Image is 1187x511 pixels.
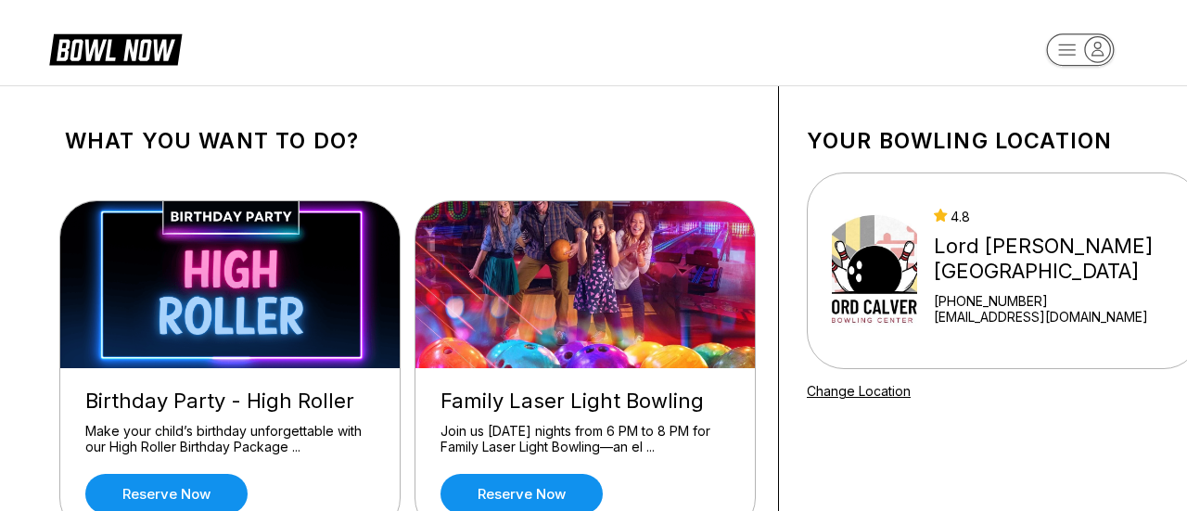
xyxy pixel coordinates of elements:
[440,389,730,414] div: Family Laser Light Bowling
[415,201,757,368] img: Family Laser Light Bowling
[807,383,911,399] a: Change Location
[60,201,402,368] img: Birthday Party - High Roller
[85,423,375,455] div: Make your child’s birthday unforgettable with our High Roller Birthday Package ...
[440,423,730,455] div: Join us [DATE] nights from 6 PM to 8 PM for Family Laser Light Bowling—an el ...
[832,201,917,340] img: Lord Calvert Bowling Center
[85,389,375,414] div: Birthday Party - High Roller
[65,128,750,154] h1: What you want to do?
